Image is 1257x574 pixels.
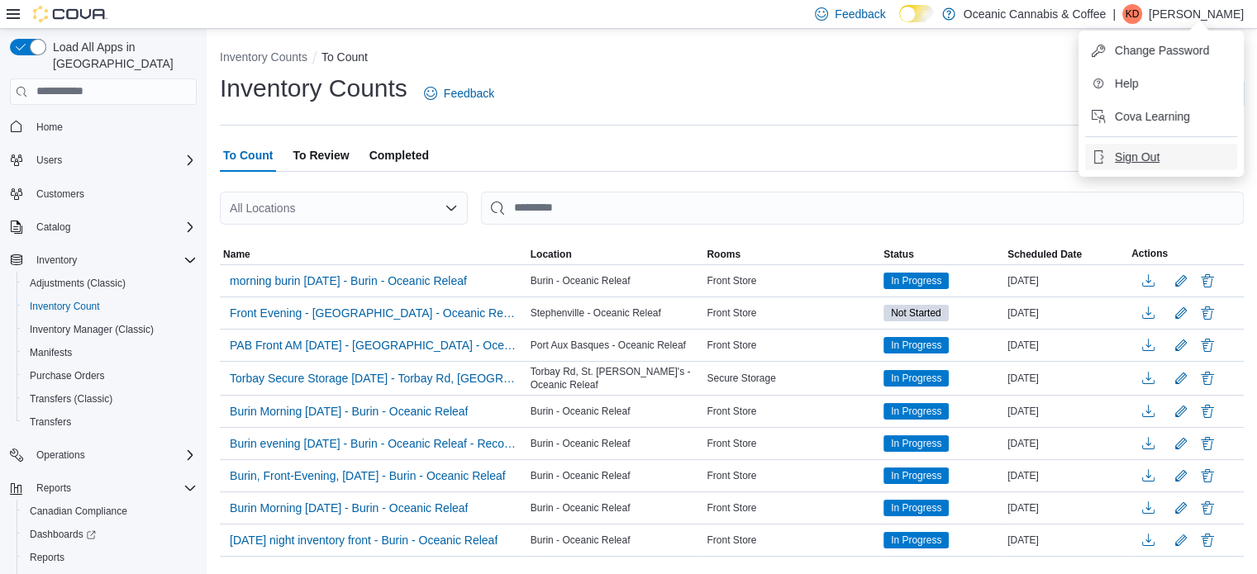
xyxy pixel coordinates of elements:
button: Change Password [1085,37,1237,64]
span: Cova Learning [1115,108,1190,125]
span: Burin Morning [DATE] - Burin - Oceanic Releaf [230,403,468,420]
span: In Progress [883,403,949,420]
span: In Progress [891,436,941,451]
button: Name [220,244,527,264]
span: Canadian Compliance [23,501,197,521]
div: [DATE] [1004,271,1128,291]
a: Reports [23,548,71,567]
button: Open list of options [445,202,458,215]
a: Feedback [417,77,501,110]
p: [PERSON_NAME] [1149,4,1244,24]
img: Cova [33,6,107,22]
div: Front Store [703,303,880,323]
a: Transfers [23,412,78,432]
button: Inventory Counts [220,50,307,64]
span: Users [36,154,62,167]
span: Inventory [36,254,77,267]
button: Transfers (Classic) [17,387,203,410]
button: Catalog [30,217,77,237]
button: Operations [30,445,92,465]
span: Manifests [30,346,72,359]
span: Manifests [23,343,197,363]
span: Burin evening [DATE] - Burin - Oceanic Releaf - Recount - Recount - Recount [230,435,517,452]
span: Operations [36,448,85,462]
span: Port Aux Basques - Oceanic Releaf [531,339,686,352]
button: Burin, Front-Evening, [DATE] - Burin - Oceanic Releaf [223,463,512,488]
div: [DATE] [1004,401,1128,421]
a: Canadian Compliance [23,501,134,521]
button: Edit count details [1171,333,1191,358]
button: Edit count details [1171,399,1191,424]
span: In Progress [891,533,941,548]
button: Burin Morning [DATE] - Burin - Oceanic Releaf [223,496,474,520]
div: [DATE] [1004,530,1128,550]
span: In Progress [891,468,941,483]
span: Inventory Count [23,296,197,316]
button: morning burin [DATE] - Burin - Oceanic Releaf [223,268,474,293]
span: In Progress [883,273,949,289]
div: [DATE] [1004,368,1128,388]
span: Users [30,150,197,170]
span: Inventory Manager (Classic) [30,323,154,336]
span: Adjustments (Classic) [23,273,197,293]
span: In Progress [891,371,941,386]
button: Purchase Orders [17,364,203,387]
span: Transfers [23,412,197,432]
span: Stephenville - Oceanic Releaf [531,306,661,320]
div: Front Store [703,271,880,291]
button: Edit count details [1171,528,1191,553]
button: Adjustments (Classic) [17,272,203,295]
div: [DATE] [1004,303,1128,323]
button: To Count [321,50,368,64]
span: Front Evening - [GEOGRAPHIC_DATA] - Oceanic Relief - [GEOGRAPHIC_DATA] - [GEOGRAPHIC_DATA] Releaf... [230,305,517,321]
span: Status [883,248,914,261]
a: Inventory Count [23,296,107,316]
a: Home [30,117,69,137]
span: Transfers (Classic) [30,392,112,406]
span: In Progress [883,370,949,387]
span: Feedback [444,85,494,102]
span: In Progress [891,404,941,419]
button: Home [3,115,203,139]
button: Customers [3,182,203,206]
span: Reports [23,548,197,567]
input: This is a search bar. After typing your query, hit enter to filter the results lower in the page. [481,192,1244,225]
button: Edit count details [1171,496,1191,520]
button: Rooms [703,244,880,264]
div: [DATE] [1004,335,1128,355]
span: Burin - Oceanic Releaf [531,469,631,482]
button: Location [527,244,704,264]
button: Canadian Compliance [17,500,203,523]
button: Delete [1197,530,1217,550]
button: Reports [17,546,203,569]
input: Dark Mode [899,5,934,22]
span: Scheduled Date [1007,248,1082,261]
button: Edit count details [1171,268,1191,293]
button: Reports [3,477,203,500]
span: Dashboards [23,524,197,544]
button: Transfers [17,410,203,434]
button: Torbay Secure Storage [DATE] - Torbay Rd, [GEOGRAPHIC_DATA][PERSON_NAME] - Oceanic Releaf [223,366,524,391]
a: Dashboards [17,523,203,546]
button: Inventory [3,249,203,272]
span: Purchase Orders [30,369,105,382]
button: PAB Front AM [DATE] - [GEOGRAPHIC_DATA] - Oceanic Releaf - Recount - Recount [223,333,524,358]
div: Front Store [703,335,880,355]
span: Actions [1131,247,1168,260]
span: Inventory Manager (Classic) [23,320,197,339]
span: Transfers [30,415,71,429]
a: Adjustments (Classic) [23,273,132,293]
p: | [1112,4,1116,24]
button: Users [30,150,69,170]
span: Home [30,116,197,137]
div: Secure Storage [703,368,880,388]
span: In Progress [883,337,949,353]
button: Manifests [17,341,203,364]
span: Adjustments (Classic) [30,277,126,290]
span: Catalog [36,221,70,234]
span: Transfers (Classic) [23,389,197,409]
span: In Progress [883,467,949,484]
div: [DATE] [1004,498,1128,518]
span: Burin - Oceanic Releaf [531,405,631,418]
button: Status [880,244,1004,264]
